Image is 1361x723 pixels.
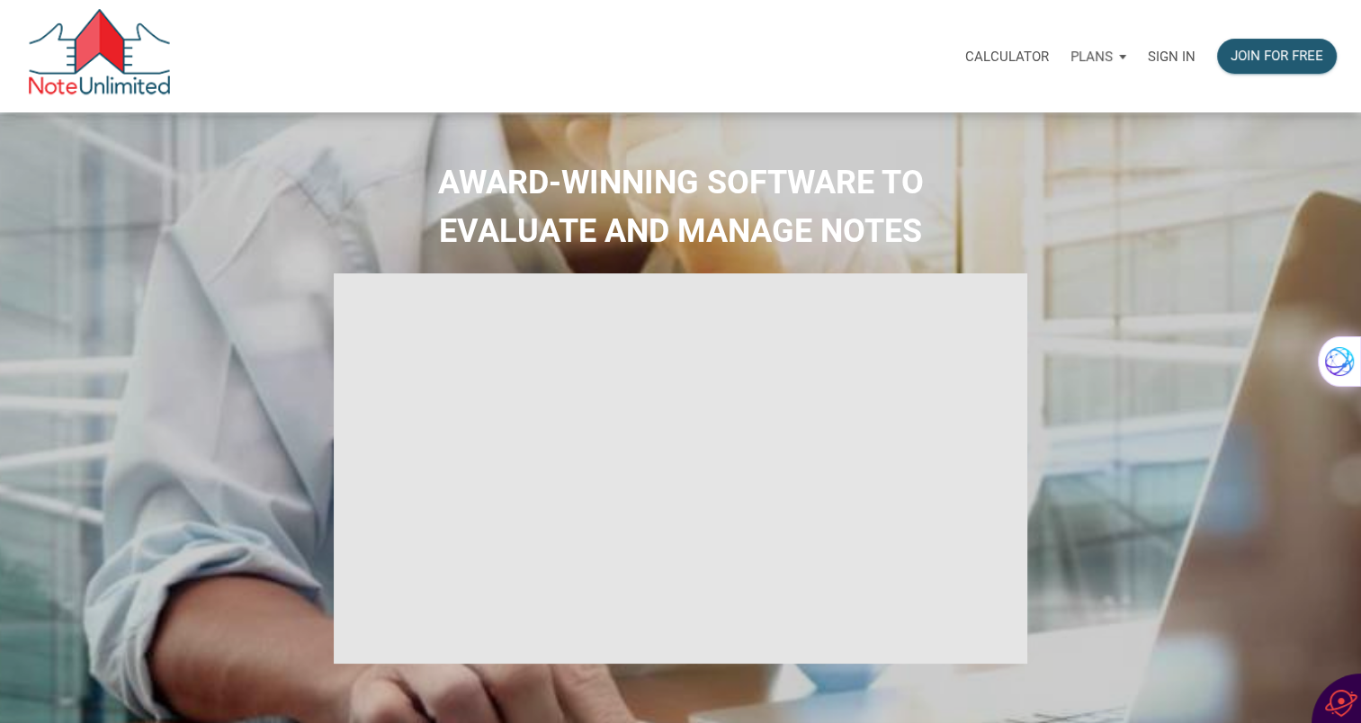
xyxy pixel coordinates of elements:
p: Plans [1070,49,1113,65]
a: Calculator [954,28,1060,85]
iframe: NoteUnlimited [334,273,1027,664]
h2: AWARD-WINNING SOFTWARE TO EVALUATE AND MANAGE NOTES [13,158,1348,255]
a: Sign in [1137,28,1206,85]
a: Plans [1060,28,1137,85]
button: Plans [1060,30,1137,84]
a: Join for free [1206,28,1348,85]
button: Join for free [1217,39,1337,74]
p: Calculator [965,49,1049,65]
p: Sign in [1148,49,1195,65]
div: Join for free [1231,46,1323,67]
